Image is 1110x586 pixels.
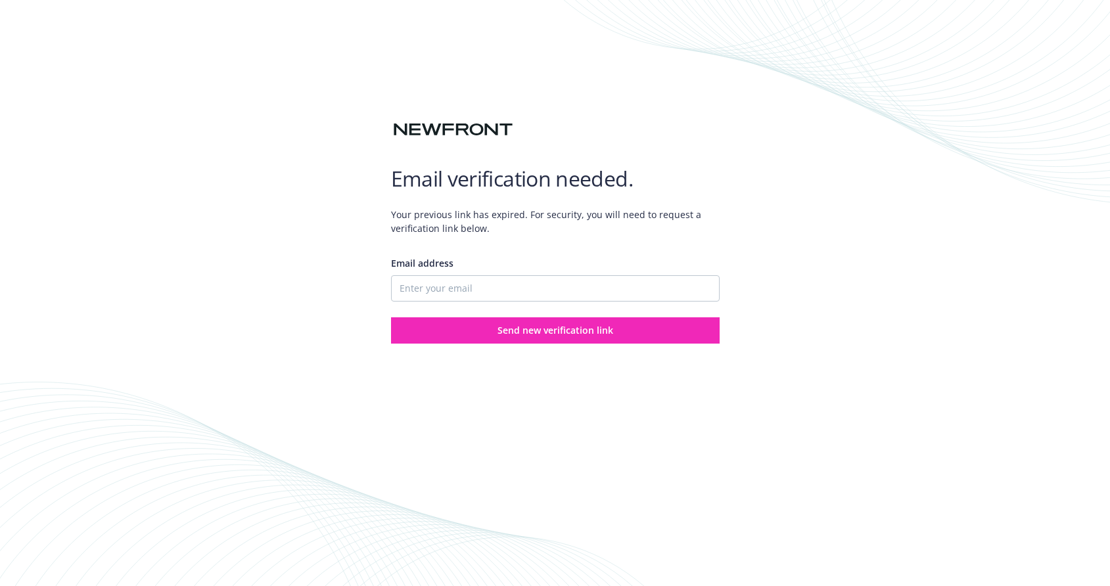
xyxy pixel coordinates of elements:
span: Your previous link has expired. For security, you will need to request a verification link below. [391,197,720,246]
h1: Email verification needed. [391,166,720,192]
img: Newfront logo [391,118,515,141]
span: Send new verification link [497,324,613,336]
input: Enter your email [391,275,720,302]
button: Send new verification link [391,317,720,344]
span: Email address [391,257,453,269]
